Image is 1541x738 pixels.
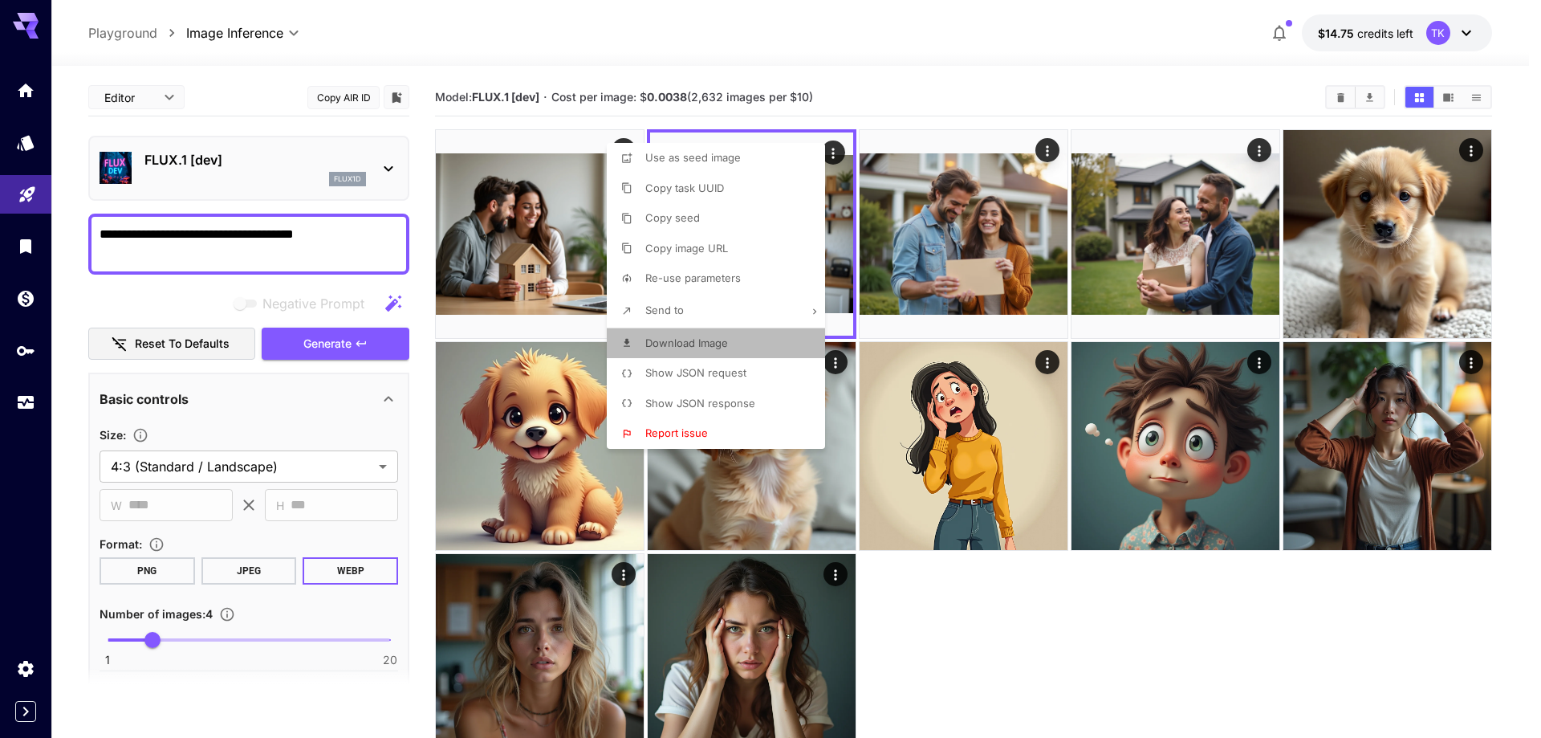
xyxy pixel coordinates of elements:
span: Show JSON response [645,397,755,410]
span: Copy seed [645,211,700,224]
span: Show JSON request [645,366,746,379]
span: Use as seed image [645,151,741,164]
span: Copy image URL [645,242,728,255]
span: Re-use parameters [645,271,741,284]
span: Download Image [645,336,728,349]
span: Send to [645,304,684,316]
span: Report issue [645,426,708,439]
span: Copy task UUID [645,181,724,194]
